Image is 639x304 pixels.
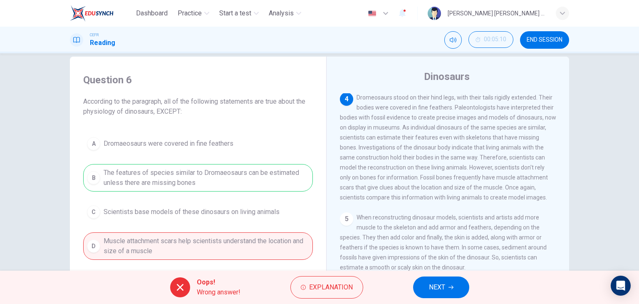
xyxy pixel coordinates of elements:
h1: Reading [90,38,115,48]
div: 4 [340,92,353,106]
h4: Dinosaurs [424,70,470,83]
span: END SESSION [527,37,562,43]
button: Dashboard [133,6,171,21]
span: Dashboard [136,8,168,18]
button: END SESSION [520,31,569,49]
div: 5 [340,212,353,226]
span: Explanation [309,282,353,293]
div: Mute [444,31,462,49]
span: Dromeosaurs stood on their hind legs, with their tails rigidly extended. Their bodies were covere... [340,94,556,201]
button: Explanation [290,276,363,299]
button: Practice [174,6,213,21]
a: EduSynch logo [70,5,133,22]
span: Analysis [269,8,294,18]
img: en [367,10,377,17]
button: Analysis [265,6,305,21]
button: Start a test [216,6,262,21]
span: When reconstructing dinosaur models, scientists and artists add more muscle to the skeleton and a... [340,214,547,271]
img: Profile picture [428,7,441,20]
img: EduSynch logo [70,5,114,22]
h4: Question 6 [83,73,313,87]
span: Oops! [197,277,240,287]
button: NEXT [413,277,469,298]
div: [PERSON_NAME] [PERSON_NAME] A/P [PERSON_NAME] [448,8,546,18]
div: Hide [468,31,513,49]
span: Start a test [219,8,251,18]
span: According to the paragraph, all of the following statements are true about the physiology of dino... [83,97,313,117]
span: Wrong answer! [197,287,240,297]
div: Open Intercom Messenger [611,276,631,296]
span: CEFR [90,32,99,38]
button: 00:05:10 [468,31,513,48]
span: NEXT [429,282,445,293]
span: 00:05:10 [484,36,506,43]
span: Practice [178,8,202,18]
